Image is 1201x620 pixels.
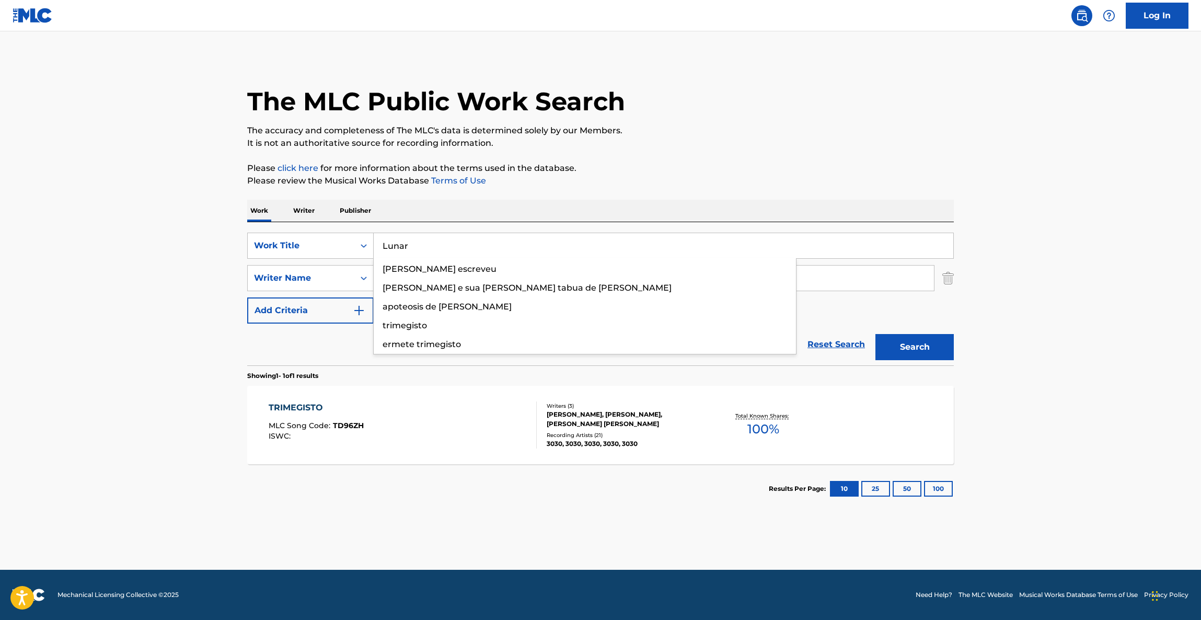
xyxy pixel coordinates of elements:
img: MLC Logo [13,8,53,23]
div: TRIMEGISTO [269,401,364,414]
img: 9d2ae6d4665cec9f34b9.svg [353,304,365,317]
img: search [1076,9,1088,22]
iframe: Chat Widget [1149,570,1201,620]
a: Terms of Use [429,176,486,186]
p: Total Known Shares: [735,412,791,420]
div: Recording Artists ( 21 ) [547,431,705,439]
span: Mechanical Licensing Collective © 2025 [57,590,179,600]
button: Search [875,334,954,360]
a: click here [278,163,318,173]
h1: The MLC Public Work Search [247,86,625,117]
div: Writers ( 3 ) [547,402,705,410]
p: Publisher [337,200,374,222]
a: Public Search [1071,5,1092,26]
button: Add Criteria [247,297,374,324]
div: [PERSON_NAME], [PERSON_NAME], [PERSON_NAME] [PERSON_NAME] [547,410,705,429]
span: ISWC : [269,431,293,441]
span: ermete trimegisto [383,339,461,349]
span: trimegisto [383,320,427,330]
span: 100 % [747,420,779,439]
a: TRIMEGISTOMLC Song Code:TD96ZHISWC:Writers (3)[PERSON_NAME], [PERSON_NAME], [PERSON_NAME] [PERSON... [247,386,954,464]
div: Help [1099,5,1119,26]
div: Writer Name [254,272,348,284]
button: 50 [893,481,921,497]
p: Please for more information about the terms used in the database. [247,162,954,175]
p: The accuracy and completeness of The MLC's data is determined solely by our Members. [247,124,954,137]
span: MLC Song Code : [269,421,333,430]
div: Drag [1152,580,1158,612]
span: [PERSON_NAME] escreveu [383,264,496,274]
p: It is not an authoritative source for recording information. [247,137,954,150]
p: Writer [290,200,318,222]
a: Reset Search [802,333,870,356]
span: apoteosis de [PERSON_NAME] [383,302,512,312]
div: Work Title [254,239,348,252]
button: 10 [830,481,859,497]
img: logo [13,589,45,601]
img: Delete Criterion [942,265,954,291]
p: Results Per Page: [769,484,828,493]
img: help [1103,9,1115,22]
span: [PERSON_NAME] e sua [PERSON_NAME] tabua de [PERSON_NAME] [383,283,672,293]
p: Please review the Musical Works Database [247,175,954,187]
span: TD96ZH [333,421,364,430]
a: Need Help? [916,590,952,600]
a: Musical Works Database Terms of Use [1019,590,1138,600]
p: Work [247,200,271,222]
button: 25 [861,481,890,497]
a: Privacy Policy [1144,590,1188,600]
form: Search Form [247,233,954,365]
a: The MLC Website [959,590,1013,600]
a: Log In [1126,3,1188,29]
button: 100 [924,481,953,497]
p: Showing 1 - 1 of 1 results [247,371,318,381]
div: 3030, 3030, 3030, 3030, 3030 [547,439,705,449]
